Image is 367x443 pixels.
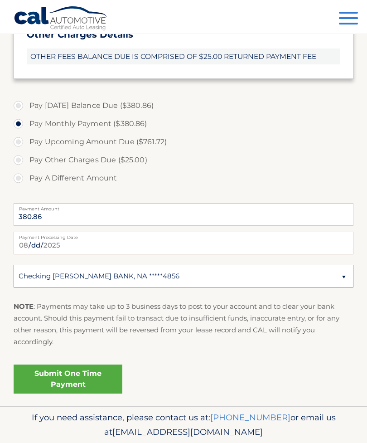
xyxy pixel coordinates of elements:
[14,301,353,348] p: : Payments may take up to 3 business days to post to your account and to clear your bank account....
[14,203,353,226] input: Payment Amount
[14,302,34,311] strong: NOTE
[14,203,353,210] label: Payment Amount
[14,169,353,187] label: Pay A Different Amount
[14,232,353,254] input: Payment Date
[14,133,353,151] label: Pay Upcoming Amount Due ($761.72)
[14,151,353,169] label: Pay Other Charges Due ($25.00)
[14,365,122,394] a: Submit One Time Payment
[339,12,358,27] button: Menu
[210,412,290,423] a: [PHONE_NUMBER]
[27,29,340,40] h3: Other Charges Details
[14,115,353,133] label: Pay Monthly Payment ($380.86)
[27,49,340,64] span: OTHER FEES BALANCE DUE IS COMPRISED OF $25.00 RETURNED PAYMENT FEE
[14,97,353,115] label: Pay [DATE] Balance Due ($380.86)
[14,6,109,32] a: Cal Automotive
[14,232,353,239] label: Payment Processing Date
[14,410,353,439] p: If you need assistance, please contact us at: or email us at
[112,427,263,437] span: [EMAIL_ADDRESS][DOMAIN_NAME]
